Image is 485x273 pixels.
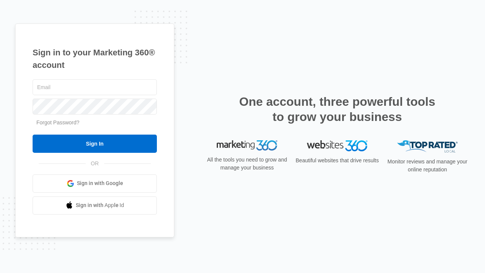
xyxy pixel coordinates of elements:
[205,156,289,172] p: All the tools you need to grow and manage your business
[295,157,380,165] p: Beautiful websites that drive results
[33,46,157,71] h1: Sign in to your Marketing 360® account
[33,79,157,95] input: Email
[237,94,438,124] h2: One account, three powerful tools to grow your business
[385,158,470,174] p: Monitor reviews and manage your online reputation
[77,179,123,187] span: Sign in with Google
[33,196,157,215] a: Sign in with Apple Id
[36,119,80,126] a: Forgot Password?
[33,135,157,153] input: Sign In
[76,201,124,209] span: Sign in with Apple Id
[33,174,157,193] a: Sign in with Google
[397,140,458,153] img: Top Rated Local
[86,160,104,168] span: OR
[217,140,277,151] img: Marketing 360
[307,140,368,151] img: Websites 360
